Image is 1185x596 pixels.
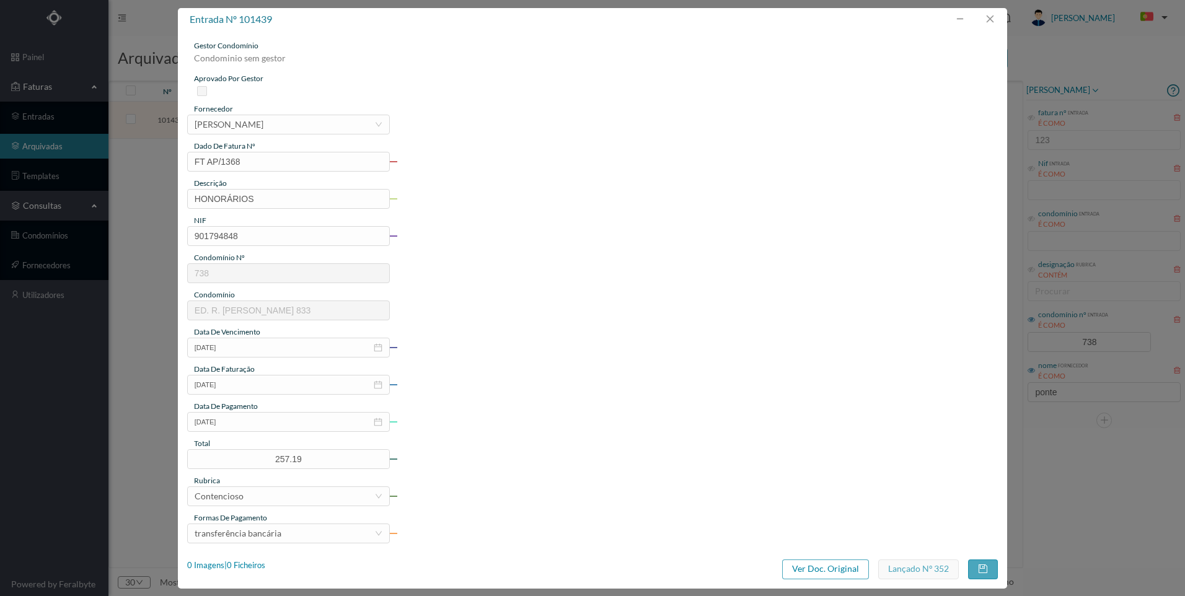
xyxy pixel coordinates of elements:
[375,121,382,128] i: icon: down
[194,216,206,225] span: NIF
[187,559,265,572] div: 0 Imagens | 0 Ficheiros
[190,13,272,25] span: entrada nº 101439
[195,524,281,543] div: transferência bancária
[195,487,244,506] div: Contencioso
[194,178,227,188] span: descrição
[195,115,263,134] div: ANA CRISTINA PONTE
[374,418,382,426] i: icon: calendar
[374,380,382,389] i: icon: calendar
[194,104,233,113] span: fornecedor
[194,364,255,374] span: data de faturação
[187,51,390,73] div: Condominio sem gestor
[194,253,245,262] span: condomínio nº
[194,401,258,411] span: data de pagamento
[194,290,235,299] span: condomínio
[375,530,382,537] i: icon: down
[194,476,220,485] span: rubrica
[194,439,210,448] span: total
[194,74,263,83] span: aprovado por gestor
[1130,7,1173,27] button: PT
[194,327,260,336] span: data de vencimento
[878,559,959,579] button: Lançado nº 352
[194,41,258,50] span: gestor condomínio
[782,559,869,579] button: Ver Doc. Original
[194,141,255,151] span: dado de fatura nº
[374,343,382,352] i: icon: calendar
[194,513,267,522] span: Formas de Pagamento
[375,493,382,500] i: icon: down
